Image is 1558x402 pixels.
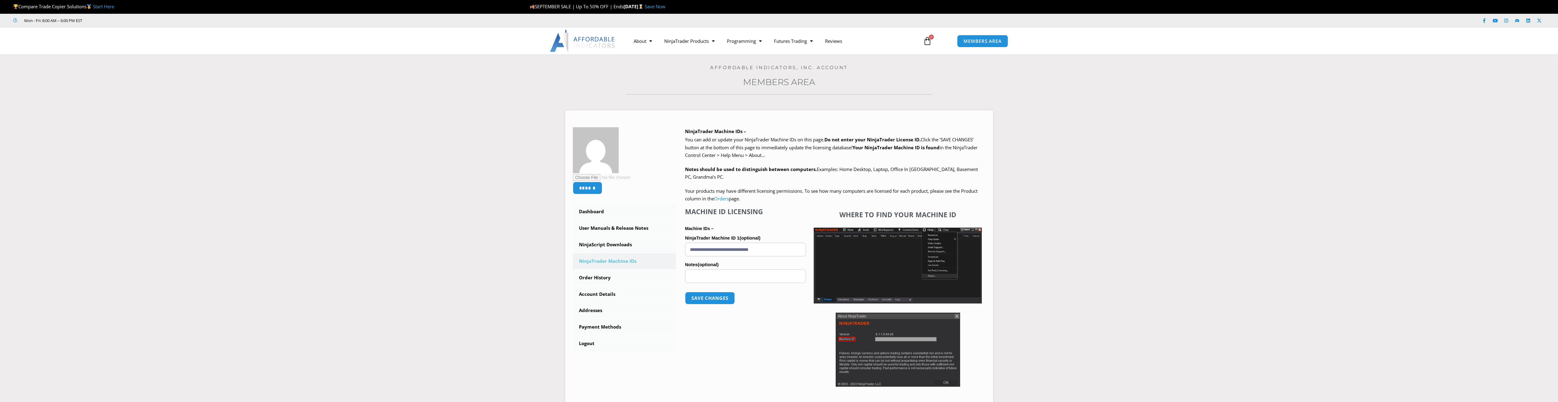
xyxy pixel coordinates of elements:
a: MEMBERS AREA [957,35,1008,47]
img: 🥇 [87,4,91,9]
a: Dashboard [573,204,676,220]
a: Reviews [819,34,848,48]
b: Do not enter your NinjaTrader License ID. [824,136,921,143]
a: Account Details [573,286,676,302]
span: Click the ‘SAVE CHANGES’ button at the bottom of this page to immediately update the licensing da... [685,136,978,158]
a: User Manuals & Release Notes [573,220,676,236]
a: Order History [573,270,676,286]
a: Logout [573,336,676,352]
img: 🍂 [530,4,535,9]
a: Payment Methods [573,319,676,335]
a: NinjaScript Downloads [573,237,676,253]
a: Save Now [645,3,665,9]
strong: [DATE] [624,3,645,9]
a: Affordable Indicators, Inc. Account [710,65,848,70]
b: NinjaTrader Machine IDs – [685,128,746,134]
img: fe8d45d4872a62f2ee1ee909b28b8c9588f1dbef0405191979db17876b7d2778 [573,127,619,173]
img: Screenshot 2025-01-17 1155544 | Affordable Indicators – NinjaTrader [814,228,982,303]
a: Members Area [743,77,815,87]
span: Compare Trade Copier Solutions [13,3,114,9]
h4: Where to find your Machine ID [814,210,982,218]
a: Futures Trading [768,34,819,48]
img: ⌛ [639,4,643,9]
label: NinjaTrader Machine ID 1 [685,233,806,243]
iframe: Customer reviews powered by Trustpilot [91,17,182,24]
span: SEPTEMBER SALE | Up To 50% OFF | Ends [530,3,624,9]
span: Mon - Fri: 8:00 AM – 6:00 PM EST [23,17,82,24]
img: LogoAI | Affordable Indicators – NinjaTrader [550,30,616,52]
a: About [628,34,658,48]
a: Orders [714,195,729,202]
a: Addresses [573,303,676,318]
span: MEMBERS AREA [963,39,1002,43]
label: Notes [685,260,806,269]
a: NinjaTrader Products [658,34,721,48]
button: Save changes [685,292,735,304]
strong: Machine IDs – [685,226,713,231]
span: (optional) [698,262,719,267]
span: You can add or update your NinjaTrader Machine IDs on this page. [685,136,824,143]
span: Your products may have different licensing permissions. To see how many computers are licensed fo... [685,188,978,202]
img: Screenshot 2025-01-17 114931 | Affordable Indicators – NinjaTrader [836,313,960,387]
h4: Machine ID Licensing [685,207,806,215]
a: Programming [721,34,768,48]
span: 0 [929,35,934,39]
a: 0 [914,32,941,50]
strong: Your NinjaTrader Machine ID is found [853,144,940,151]
span: Examples: Home Desktop, Laptop, Office In [GEOGRAPHIC_DATA], Basement PC, Grandma’s PC. [685,166,978,180]
nav: Account pages [573,204,676,352]
img: 🏆 [13,4,18,9]
a: NinjaTrader Machine IDs [573,253,676,269]
span: (optional) [739,235,760,240]
strong: Notes should be used to distinguish between computers. [685,166,817,172]
nav: Menu [628,34,916,48]
a: Start Here [93,3,114,9]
